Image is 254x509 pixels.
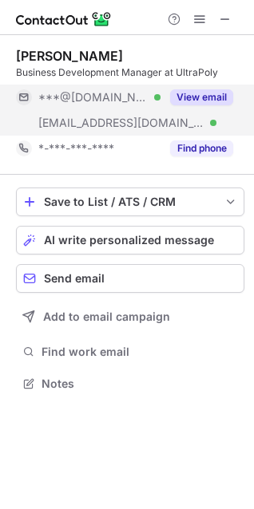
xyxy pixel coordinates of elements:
button: Add to email campaign [16,302,244,331]
button: save-profile-one-click [16,187,244,216]
span: Notes [42,377,238,391]
div: [PERSON_NAME] [16,48,123,64]
span: Send email [44,272,105,285]
span: Find work email [42,345,238,359]
div: Business Development Manager at UltraPoly [16,65,244,80]
button: Reveal Button [170,89,233,105]
span: [EMAIL_ADDRESS][DOMAIN_NAME] [38,116,204,130]
button: AI write personalized message [16,226,244,254]
span: ***@[DOMAIN_NAME] [38,90,149,105]
button: Reveal Button [170,140,233,156]
button: Send email [16,264,244,293]
button: Notes [16,373,244,395]
img: ContactOut v5.3.10 [16,10,112,29]
span: Add to email campaign [43,310,170,323]
button: Find work email [16,341,244,363]
span: AI write personalized message [44,234,214,247]
div: Save to List / ATS / CRM [44,195,216,208]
